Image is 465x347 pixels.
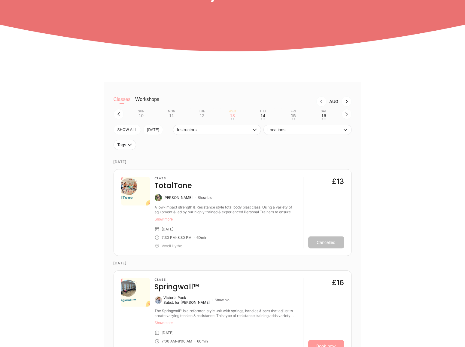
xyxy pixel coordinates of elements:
[155,181,192,190] h4: TotalTone
[164,295,210,300] div: Victoria Pack
[178,339,193,344] div: 8:00 AM
[114,155,352,169] time: [DATE]
[199,110,205,113] div: Tue
[177,127,251,132] span: Instructors
[308,236,344,248] button: Cancelled
[138,110,144,113] div: Sun
[121,278,150,307] img: 5d9617d8-c062-43cb-9683-4a4abb156b5d.png
[135,96,159,108] button: Workshops
[155,282,199,292] h4: Springwall™
[155,177,192,180] h3: Class
[169,113,174,118] div: 11
[197,235,208,240] div: 60 min
[230,113,235,118] div: 13
[155,297,162,304] img: Victoria Pack
[176,235,178,240] div: -
[155,278,199,282] h3: Class
[178,235,192,240] div: 8:30 PM
[114,125,141,135] button: SHOW All
[200,113,205,118] div: 12
[332,278,344,288] div: £16
[155,217,298,222] button: Show more
[322,118,326,120] div: • •
[291,110,296,113] div: Fri
[291,113,296,118] div: 15
[291,118,295,120] div: • •
[261,118,265,120] div: • •
[121,177,150,205] img: 9ca2bd60-c661-483b-8a8b-da1a6fbf2332.png
[197,339,208,344] div: 60 min
[263,125,351,135] button: Locations
[117,142,126,147] span: Tags
[332,177,344,186] div: £13
[198,195,212,200] button: Show bio
[260,113,265,118] div: 14
[143,125,163,135] button: [DATE]
[164,300,210,305] div: Subst. for [PERSON_NAME]
[162,235,176,240] div: 7:30 PM
[173,125,261,135] button: Instructors
[114,140,136,150] button: Tags
[229,110,236,113] div: Wed
[114,256,352,270] time: [DATE]
[162,244,182,248] div: Vwell Hythe
[114,96,131,108] button: Classes
[155,194,162,201] img: Mel Eberlein-Scott
[342,96,352,107] button: Next month, Sep
[215,298,229,303] button: Show bio
[155,205,298,215] div: A low-impact strength & Resistance style total body blast class. Using a variety of equipment & l...
[321,113,326,118] div: 16
[168,110,175,113] div: Mon
[321,110,327,113] div: Sat
[155,309,298,318] div: The Springwall™ is a reformer-style unit with springs, handles & bars that adjust to create varyi...
[162,227,174,232] div: [DATE]
[155,321,298,325] button: Show more
[316,96,327,107] button: Previous month, Jul
[139,113,144,118] div: 10
[267,127,342,132] span: Locations
[260,110,266,113] div: Thu
[162,330,174,335] div: [DATE]
[164,195,193,200] div: [PERSON_NAME]
[169,96,351,107] nav: Month switch
[327,99,342,104] div: Month Aug
[176,339,178,344] div: -
[162,339,176,344] div: 7:00 AM
[231,118,234,120] div: • •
